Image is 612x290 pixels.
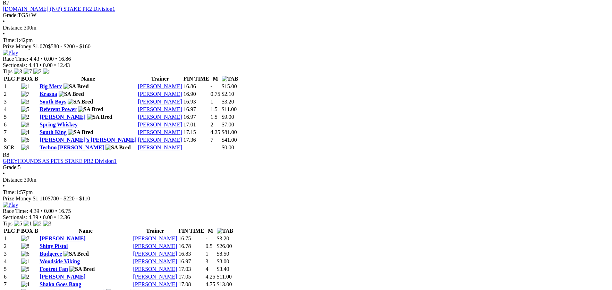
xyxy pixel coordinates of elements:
[33,221,42,227] img: 2
[21,235,29,242] img: 7
[217,228,233,234] img: TAB
[3,164,609,171] div: 5
[3,171,5,176] span: •
[211,114,218,120] text: 1.5
[178,281,205,288] td: 17.08
[41,208,43,214] span: •
[222,137,237,143] span: $41.00
[105,144,131,151] img: SA Bred
[206,243,213,249] text: 0.5
[21,266,29,272] img: 5
[24,68,32,75] img: 7
[21,251,29,257] img: 6
[3,83,20,90] td: 1
[3,183,5,189] span: •
[3,164,18,170] span: Grade:
[217,243,232,249] span: $26.00
[21,281,29,288] img: 4
[178,266,205,273] td: 17.03
[55,208,57,214] span: •
[3,114,20,121] td: 5
[63,251,89,257] img: SA Bred
[21,114,29,120] img: 2
[206,266,209,272] text: 4
[68,129,93,135] img: SA Bred
[63,83,89,90] img: SA Bred
[40,114,85,120] a: [PERSON_NAME]
[28,214,38,220] span: 4.39
[78,106,103,113] img: SA Bred
[3,12,609,18] div: TG5+W
[211,83,212,89] text: -
[217,266,229,272] span: $3.40
[29,208,39,214] span: 4.39
[211,129,220,135] text: 4.25
[40,129,67,135] a: South King
[3,273,20,280] td: 6
[43,221,51,227] img: 3
[68,99,93,105] img: SA Bred
[14,221,22,227] img: 5
[138,137,182,143] a: [PERSON_NAME]
[3,50,18,56] img: Play
[183,98,210,105] td: 16.93
[21,99,29,105] img: 3
[3,243,20,250] td: 2
[21,137,29,143] img: 6
[178,250,205,257] td: 16.83
[211,99,213,105] text: 1
[3,208,28,214] span: Race Time:
[3,144,20,151] td: SCR
[3,281,20,288] td: 7
[40,243,68,249] a: Shiny Pistol
[178,235,205,242] td: 16.75
[3,221,12,226] span: Tips
[138,91,182,97] a: [PERSON_NAME]
[40,99,66,105] a: South Boys
[3,98,20,105] td: 3
[3,68,12,74] span: Tips
[3,56,28,62] span: Race Time:
[40,235,85,241] a: [PERSON_NAME]
[21,83,29,90] img: 1
[3,18,5,24] span: •
[178,243,205,250] td: 16.78
[3,121,20,128] td: 6
[41,56,43,62] span: •
[3,43,609,50] div: Prize Money $1,070
[133,266,177,272] a: [PERSON_NAME]
[48,43,91,49] span: $580 - $200 - $160
[138,99,182,105] a: [PERSON_NAME]
[21,258,29,265] img: 1
[40,83,62,89] a: Big Merv
[222,129,237,135] span: $81.00
[40,91,57,97] a: Krasna
[138,114,182,120] a: [PERSON_NAME]
[21,76,33,82] span: BOX
[40,274,85,280] a: [PERSON_NAME]
[40,214,42,220] span: •
[40,281,81,287] a: Shaka Goes Bang
[138,83,182,89] a: [PERSON_NAME]
[57,62,70,68] span: 12.43
[217,251,229,257] span: $8.50
[40,258,80,264] a: Woodside Viking
[205,227,216,234] th: M
[217,281,232,287] span: $13.00
[211,106,218,112] text: 1.5
[40,144,104,150] a: Techno [PERSON_NAME]
[206,281,215,287] text: 4.75
[3,6,115,12] a: [DOMAIN_NAME] (N/P) STAKE PR2 Division1
[24,221,32,227] img: 1
[183,83,210,90] td: 16.86
[178,258,205,265] td: 16.97
[183,114,210,121] td: 16.97
[59,56,71,62] span: 16.86
[3,37,16,43] span: Time:
[3,136,20,143] td: 8
[222,99,234,105] span: $3.20
[133,227,177,234] th: Trainer
[133,274,177,280] a: [PERSON_NAME]
[43,214,53,220] span: 0.00
[222,114,234,120] span: $9.00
